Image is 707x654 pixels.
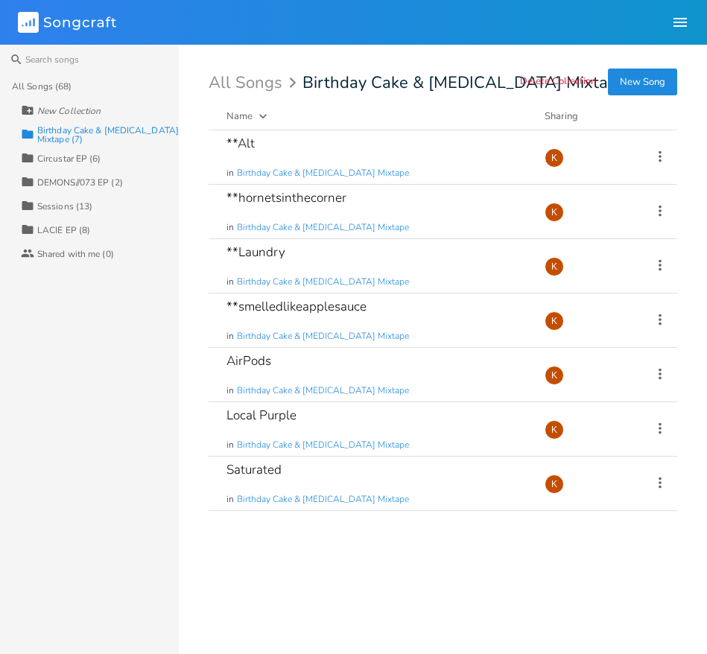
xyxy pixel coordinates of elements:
[37,107,101,115] div: New Collection
[226,463,282,476] div: Saturated
[237,167,409,180] span: Birthday Cake & [MEDICAL_DATA] Mixtape
[37,154,101,163] div: Circustar EP (6)
[226,191,346,204] div: **hornetsinthecorner
[226,109,253,123] div: Name
[226,276,234,288] span: in
[545,311,564,331] div: Kat
[545,366,564,385] div: Kat
[37,126,179,144] div: Birthday Cake & [MEDICAL_DATA] Mixtape (7)
[226,439,234,451] span: in
[237,384,409,397] span: Birthday Cake & [MEDICAL_DATA] Mixtape
[545,203,564,222] div: Kat
[226,109,527,124] button: Name
[520,76,596,89] button: Delete Collection
[237,221,409,234] span: Birthday Cake & [MEDICAL_DATA] Mixtape
[37,178,123,187] div: DEMONS//073 EP (2)
[12,82,72,91] div: All Songs (68)
[237,276,409,288] span: Birthday Cake & [MEDICAL_DATA] Mixtape
[226,330,234,343] span: in
[209,76,301,90] div: All Songs
[237,493,409,506] span: Birthday Cake & [MEDICAL_DATA] Mixtape
[226,409,297,422] div: Local Purple
[226,221,234,234] span: in
[226,167,234,180] span: in
[37,250,114,258] div: Shared with me (0)
[237,439,409,451] span: Birthday Cake & [MEDICAL_DATA] Mixtape
[226,493,234,506] span: in
[226,355,271,367] div: AirPods
[37,202,92,211] div: Sessions (13)
[608,69,677,95] button: New Song
[545,148,564,168] div: Kat
[226,384,234,397] span: in
[237,330,409,343] span: Birthday Cake & [MEDICAL_DATA] Mixtape
[226,300,367,313] div: **smelledlikeapplesauce
[545,109,634,124] div: Sharing
[545,474,564,494] div: Kat
[37,226,90,235] div: LACIE EP (8)
[545,420,564,439] div: Kat
[545,257,564,276] div: Kat
[302,74,627,91] span: Birthday Cake & [MEDICAL_DATA] Mixtape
